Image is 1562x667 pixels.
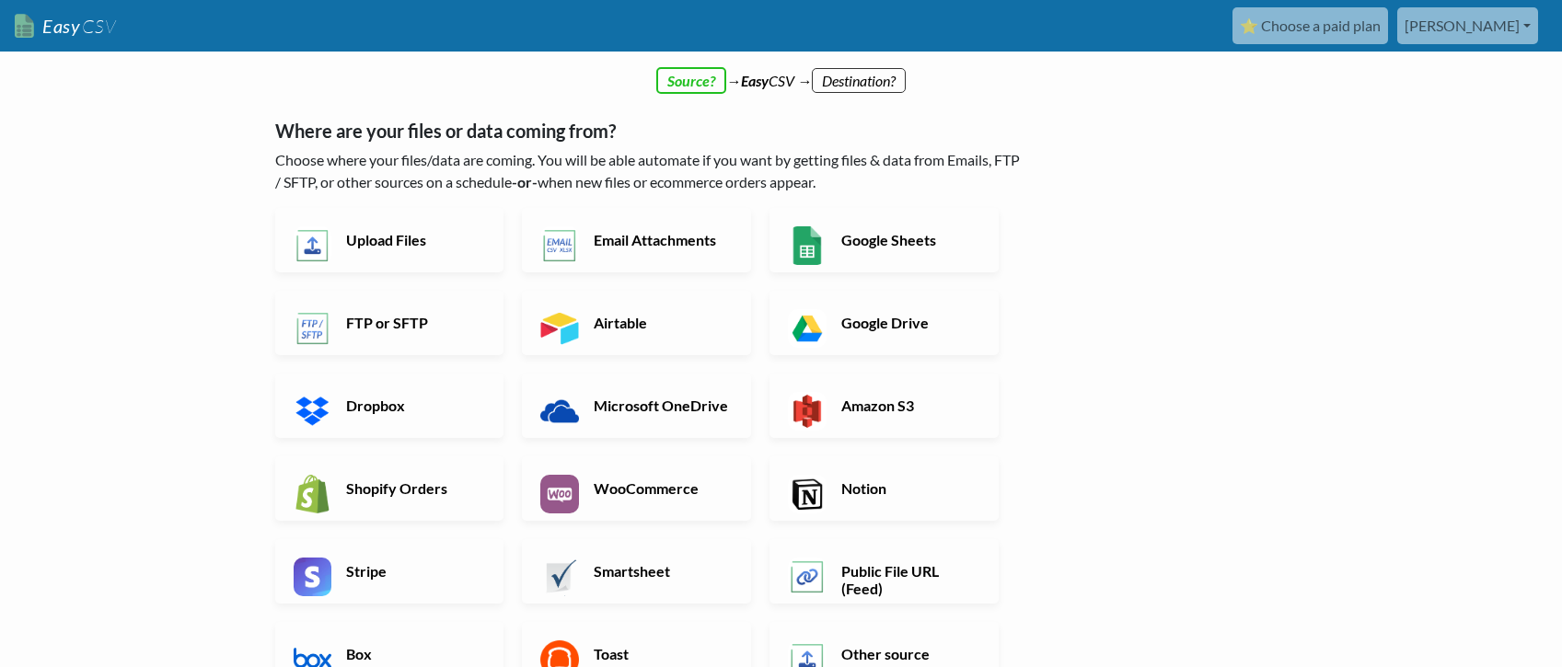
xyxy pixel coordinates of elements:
[512,173,538,190] b: -or-
[522,291,751,355] a: Airtable
[1397,7,1538,44] a: [PERSON_NAME]
[589,645,734,662] h6: Toast
[788,309,827,348] img: Google Drive App & API
[341,397,486,414] h6: Dropbox
[341,645,486,662] h6: Box
[341,231,486,248] h6: Upload Files
[769,208,999,272] a: Google Sheets
[294,226,332,265] img: Upload Files App & API
[589,562,734,580] h6: Smartsheet
[15,7,116,45] a: EasyCSV
[540,226,579,265] img: Email New CSV or XLSX File App & API
[1232,7,1388,44] a: ⭐ Choose a paid plan
[769,456,999,521] a: Notion
[769,539,999,604] a: Public File URL (Feed)
[540,558,579,596] img: Smartsheet App & API
[294,475,332,513] img: Shopify App & API
[837,562,981,597] h6: Public File URL (Feed)
[788,475,827,513] img: Notion App & API
[275,374,504,438] a: Dropbox
[522,208,751,272] a: Email Attachments
[788,392,827,431] img: Amazon S3 App & API
[589,479,734,497] h6: WooCommerce
[540,392,579,431] img: Microsoft OneDrive App & API
[589,397,734,414] h6: Microsoft OneDrive
[837,645,981,662] h6: Other source
[80,15,116,38] span: CSV
[275,456,504,521] a: Shopify Orders
[769,291,999,355] a: Google Drive
[837,479,981,497] h6: Notion
[341,562,486,580] h6: Stripe
[837,397,981,414] h6: Amazon S3
[788,226,827,265] img: Google Sheets App & API
[257,52,1306,92] div: → CSV →
[540,309,579,348] img: Airtable App & API
[294,309,332,348] img: FTP or SFTP App & API
[275,208,504,272] a: Upload Files
[589,231,734,248] h6: Email Attachments
[522,539,751,604] a: Smartsheet
[540,475,579,513] img: WooCommerce App & API
[769,374,999,438] a: Amazon S3
[341,479,486,497] h6: Shopify Orders
[341,314,486,331] h6: FTP or SFTP
[788,558,827,596] img: Public File URL App & API
[294,392,332,431] img: Dropbox App & API
[294,558,332,596] img: Stripe App & API
[837,314,981,331] h6: Google Drive
[275,291,504,355] a: FTP or SFTP
[522,374,751,438] a: Microsoft OneDrive
[522,456,751,521] a: WooCommerce
[275,539,504,604] a: Stripe
[837,231,981,248] h6: Google Sheets
[589,314,734,331] h6: Airtable
[275,120,1025,142] h5: Where are your files or data coming from?
[275,149,1025,193] p: Choose where your files/data are coming. You will be able automate if you want by getting files &...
